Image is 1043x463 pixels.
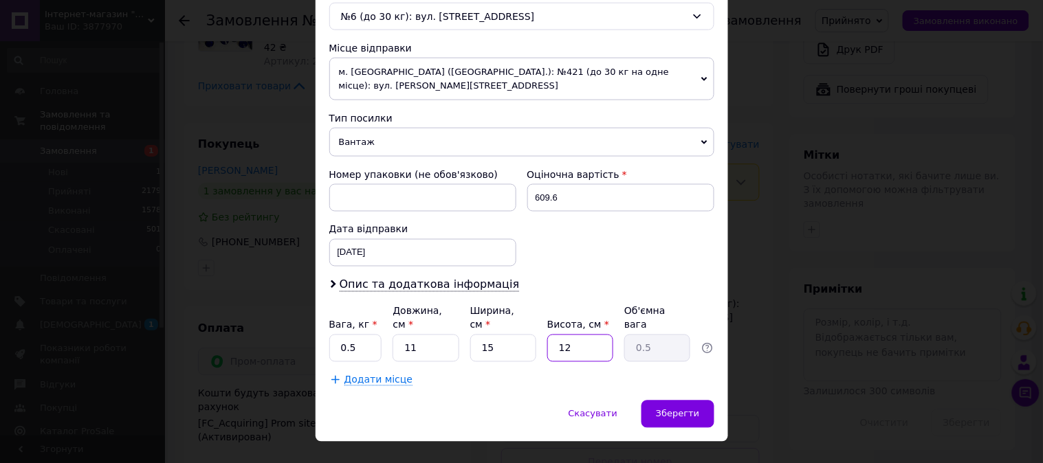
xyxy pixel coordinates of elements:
span: Додати місце [344,374,413,386]
span: Опис та додаткова інформація [340,278,520,292]
label: Довжина, см [393,306,442,330]
label: Ширина, см [470,306,514,330]
div: Дата відправки [329,223,516,236]
div: Номер упаковки (не обов'язково) [329,168,516,181]
div: Оціночна вартість [527,168,714,181]
div: №6 (до 30 кг): вул. [STREET_ADDRESS] [329,3,714,30]
span: Зберегти [656,409,699,419]
span: Вантаж [329,128,714,157]
span: Скасувати [569,409,617,419]
span: м. [GEOGRAPHIC_DATA] ([GEOGRAPHIC_DATA].): №421 (до 30 кг на одне місце): вул. [PERSON_NAME][STRE... [329,58,714,100]
span: Тип посилки [329,113,393,124]
div: Об'ємна вага [624,304,690,332]
label: Вага, кг [329,319,377,330]
label: Висота, см [547,319,609,330]
span: Місце відправки [329,43,413,54]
